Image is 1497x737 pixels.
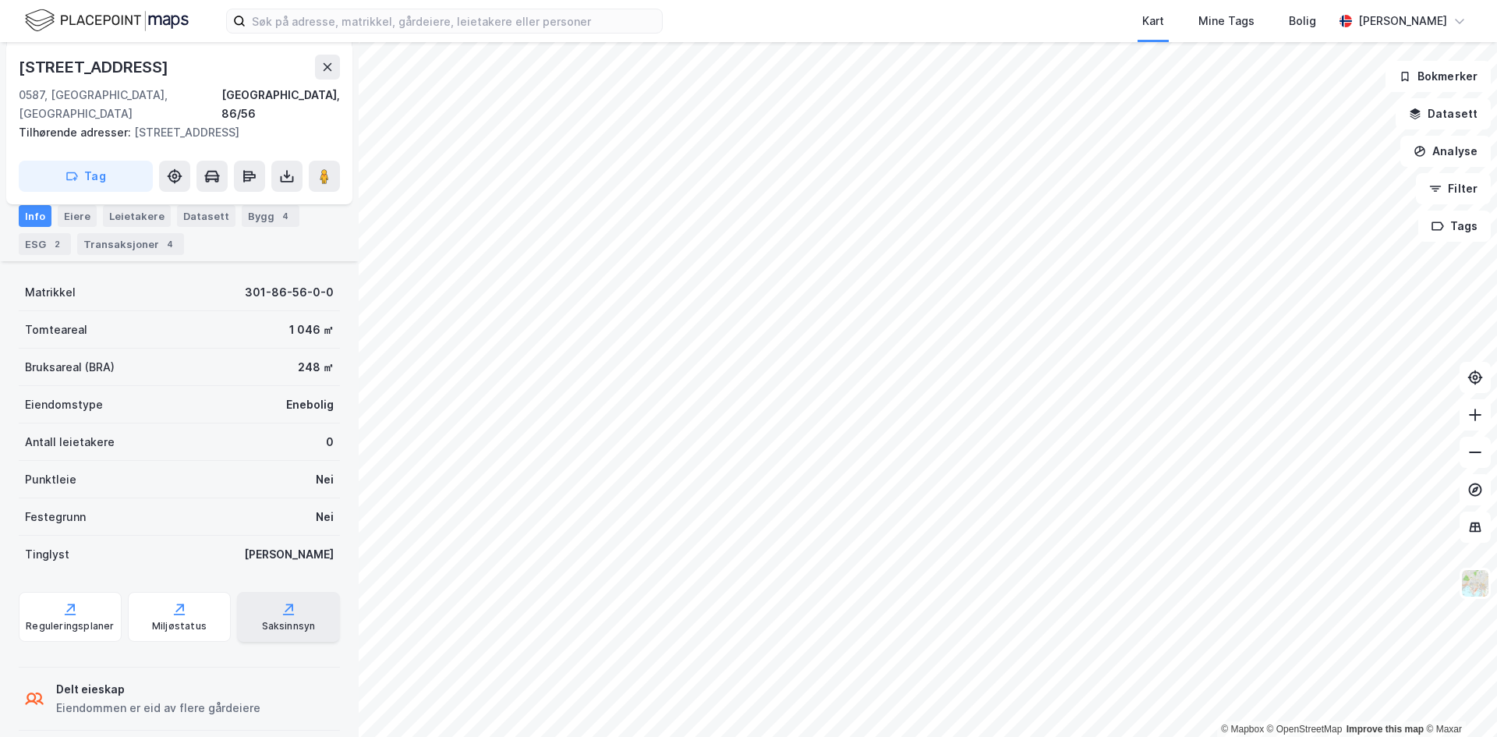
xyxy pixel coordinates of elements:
div: Reguleringsplaner [26,620,114,632]
a: OpenStreetMap [1267,724,1343,735]
div: Bolig [1289,12,1316,30]
div: Delt eieskap [56,680,260,699]
div: Saksinnsyn [262,620,316,632]
div: Enebolig [286,395,334,414]
div: [PERSON_NAME] [244,545,334,564]
div: [PERSON_NAME] [1358,12,1447,30]
div: Festegrunn [25,508,86,526]
button: Bokmerker [1386,61,1491,92]
a: Mapbox [1221,724,1264,735]
div: Bruksareal (BRA) [25,358,115,377]
div: [STREET_ADDRESS] [19,123,327,142]
button: Filter [1416,173,1491,204]
div: Nei [316,470,334,489]
div: Nei [316,508,334,526]
div: Eiendomstype [25,395,103,414]
button: Tags [1418,211,1491,242]
div: [GEOGRAPHIC_DATA], 86/56 [221,86,340,123]
div: Info [19,205,51,227]
div: 2 [49,236,65,252]
button: Datasett [1396,98,1491,129]
div: Punktleie [25,470,76,489]
div: 0587, [GEOGRAPHIC_DATA], [GEOGRAPHIC_DATA] [19,86,221,123]
img: Z [1460,569,1490,598]
span: Tilhørende adresser: [19,126,134,139]
div: Matrikkel [25,283,76,302]
img: logo.f888ab2527a4732fd821a326f86c7f29.svg [25,7,189,34]
div: Kontrollprogram for chat [1419,662,1497,737]
iframe: Chat Widget [1419,662,1497,737]
button: Analyse [1400,136,1491,167]
div: [STREET_ADDRESS] [19,55,172,80]
div: Kart [1142,12,1164,30]
div: Bygg [242,205,299,227]
button: Tag [19,161,153,192]
div: 4 [162,236,178,252]
div: Mine Tags [1198,12,1255,30]
div: 1 046 ㎡ [289,321,334,339]
div: 301-86-56-0-0 [245,283,334,302]
div: Tomteareal [25,321,87,339]
div: ESG [19,233,71,255]
div: Leietakere [103,205,171,227]
input: Søk på adresse, matrikkel, gårdeiere, leietakere eller personer [246,9,662,33]
div: 4 [278,208,293,224]
div: Antall leietakere [25,433,115,452]
div: Datasett [177,205,235,227]
div: Miljøstatus [152,620,207,632]
div: Eiendommen er eid av flere gårdeiere [56,699,260,718]
div: 248 ㎡ [298,358,334,377]
div: Tinglyst [25,545,69,564]
div: Transaksjoner [77,233,184,255]
div: 0 [326,433,334,452]
div: Eiere [58,205,97,227]
a: Improve this map [1347,724,1424,735]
